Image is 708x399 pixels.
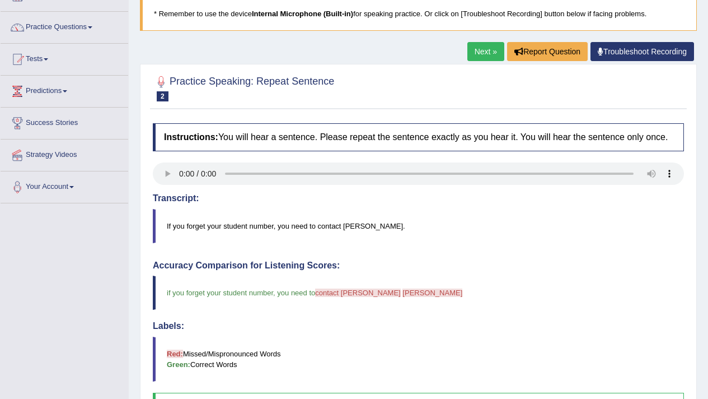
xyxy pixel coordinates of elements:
[1,12,128,40] a: Practice Questions
[467,42,504,61] a: Next »
[167,289,273,297] span: if you forget your student number
[153,209,684,243] blockquote: If you forget your student number, you need to contact [PERSON_NAME].
[1,76,128,104] a: Predictions
[507,42,588,61] button: Report Question
[277,289,315,297] span: you need to
[1,171,128,199] a: Your Account
[167,360,190,369] b: Green:
[153,321,684,331] h4: Labels:
[590,42,694,61] a: Troubleshoot Recording
[167,350,183,358] b: Red:
[252,10,353,18] b: Internal Microphone (Built-in)
[1,140,128,168] a: Strategy Videos
[153,261,684,271] h4: Accuracy Comparison for Listening Scores:
[153,337,684,382] blockquote: Missed/Mispronounced Words Correct Words
[153,193,684,203] h4: Transcript:
[164,132,218,142] b: Instructions:
[315,289,400,297] span: contact [PERSON_NAME]
[273,289,275,297] span: ,
[1,108,128,136] a: Success Stories
[153,123,684,151] h4: You will hear a sentence. Please repeat the sentence exactly as you hear it. You will hear the se...
[402,289,462,297] span: [PERSON_NAME]
[157,91,168,101] span: 2
[153,73,334,101] h2: Practice Speaking: Repeat Sentence
[1,44,128,72] a: Tests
